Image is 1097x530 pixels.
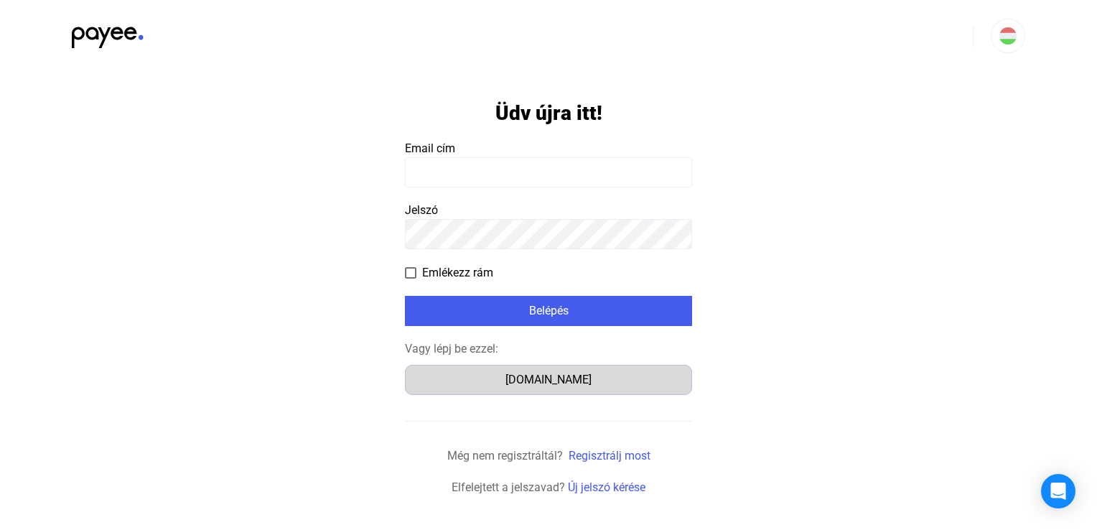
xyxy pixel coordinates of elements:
[495,101,602,126] h1: Üdv újra itt!
[569,449,650,462] a: Regisztrálj most
[568,480,645,494] a: Új jelszó kérése
[72,19,144,48] img: black-payee-blue-dot.svg
[505,373,592,386] font: [DOMAIN_NAME]
[1041,474,1075,508] div: Nyissa meg az Intercom Messengert
[405,296,692,326] button: Belépés
[999,27,1017,45] img: HU
[452,480,565,494] span: Elfelejtett a jelszavad?
[405,340,692,358] div: Vagy lépj be ezzel:
[405,203,438,217] span: Jelszó
[422,266,493,279] font: Emlékezz rám
[529,304,569,317] font: Belépés
[405,373,692,386] a: [DOMAIN_NAME]
[405,365,692,395] button: [DOMAIN_NAME]
[447,449,563,462] span: Még nem regisztráltál?
[991,19,1025,53] button: HU
[405,141,455,155] span: Email cím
